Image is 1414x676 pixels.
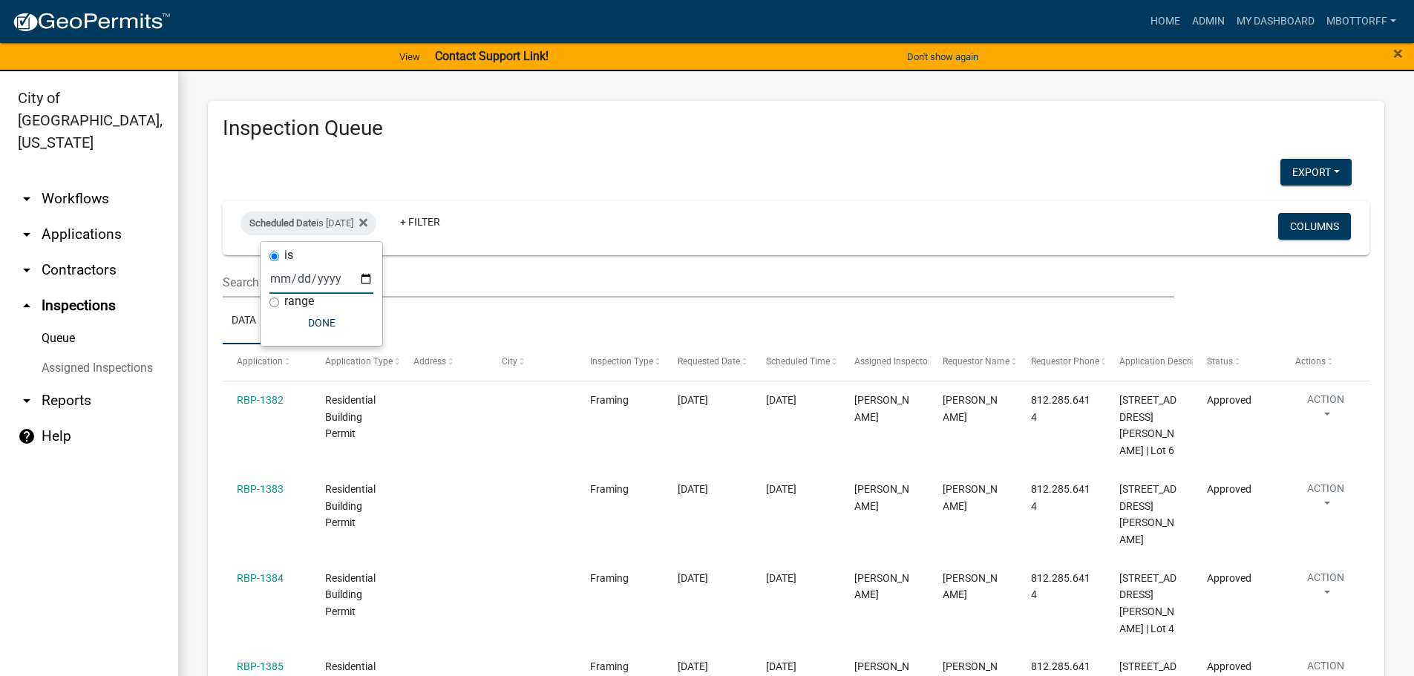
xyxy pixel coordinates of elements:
[223,344,311,380] datatable-header-cell: Application
[413,356,446,367] span: Address
[854,483,909,512] span: Mike Kruer
[766,570,825,587] div: [DATE]
[854,394,909,423] span: Mike Kruer
[388,209,452,235] a: + Filter
[1320,7,1402,36] a: Mbottorff
[488,344,576,380] datatable-header-cell: City
[325,483,376,529] span: Residential Building Permit
[1017,344,1105,380] datatable-header-cell: Requestor Phone
[1207,483,1251,495] span: Approved
[1031,483,1090,512] span: 812.285.6414
[1119,394,1176,456] span: 1612 Scott St Lot 6 | Lot 6
[223,267,1174,298] input: Search for inspections
[325,356,393,367] span: Application Type
[18,297,36,315] i: arrow_drop_up
[237,572,284,584] a: RBP-1384
[943,483,998,512] span: Mike Kruer
[325,572,376,618] span: Residential Building Permit
[18,190,36,208] i: arrow_drop_down
[590,356,653,367] span: Inspection Type
[943,356,1009,367] span: Requestor Name
[678,394,708,406] span: 09/15/2025
[575,344,664,380] datatable-header-cell: Inspection Type
[854,572,909,601] span: Mike Kruer
[1280,159,1352,186] button: Export
[1295,570,1356,607] button: Action
[237,394,284,406] a: RBP-1382
[311,344,399,380] datatable-header-cell: Application Type
[678,572,708,584] span: 09/15/2025
[752,344,840,380] datatable-header-cell: Scheduled Time
[18,261,36,279] i: arrow_drop_down
[18,392,36,410] i: arrow_drop_down
[1207,394,1251,406] span: Approved
[590,394,629,406] span: Framing
[249,217,316,229] span: Scheduled Date
[1278,213,1351,240] button: Columns
[678,483,708,495] span: 09/15/2025
[1281,344,1369,380] datatable-header-cell: Actions
[237,660,284,672] a: RBP-1385
[1145,7,1186,36] a: Home
[18,427,36,445] i: help
[1119,572,1176,634] span: 1616 Scott St Jeffersonville IN 47130 | Lot 4
[678,660,708,672] span: 09/15/2025
[1207,660,1251,672] span: Approved
[1186,7,1231,36] a: Admin
[284,295,314,307] label: range
[766,392,825,409] div: [DATE]
[1295,481,1356,518] button: Action
[766,356,830,367] span: Scheduled Time
[766,481,825,498] div: [DATE]
[929,344,1017,380] datatable-header-cell: Requestor Name
[1295,356,1326,367] span: Actions
[943,572,998,601] span: Mike Kruer
[237,483,284,495] a: RBP-1383
[435,49,549,63] strong: Contact Support Link!
[590,572,629,584] span: Framing
[1393,45,1403,62] button: Close
[325,394,376,440] span: Residential Building Permit
[1119,356,1213,367] span: Application Description
[399,344,488,380] datatable-header-cell: Address
[854,356,931,367] span: Assigned Inspector
[1231,7,1320,36] a: My Dashboard
[840,344,929,380] datatable-header-cell: Assigned Inspector
[678,356,740,367] span: Requested Date
[393,45,426,69] a: View
[901,45,984,69] button: Don't show again
[1119,483,1176,545] span: 1614 Scott St Jeffersonville IN | Lot 5
[240,211,376,235] div: is [DATE]
[590,660,629,672] span: Framing
[1031,394,1090,423] span: 812.285.6414
[590,483,629,495] span: Framing
[1207,356,1233,367] span: Status
[1207,572,1251,584] span: Approved
[1193,344,1281,380] datatable-header-cell: Status
[1104,344,1193,380] datatable-header-cell: Application Description
[1393,43,1403,64] span: ×
[18,226,36,243] i: arrow_drop_down
[269,309,373,336] button: Done
[1031,356,1099,367] span: Requestor Phone
[223,116,1369,141] h3: Inspection Queue
[943,394,998,423] span: Mark Bedair
[502,356,517,367] span: City
[284,249,293,261] label: is
[1295,392,1356,429] button: Action
[237,356,283,367] span: Application
[664,344,752,380] datatable-header-cell: Requested Date
[223,298,265,345] a: Data
[1031,572,1090,601] span: 812.285.6414
[766,658,825,675] div: [DATE]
